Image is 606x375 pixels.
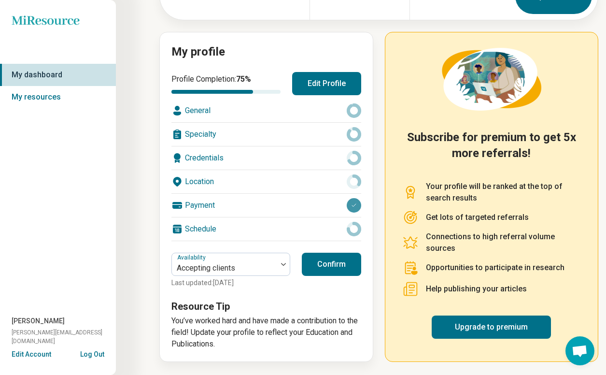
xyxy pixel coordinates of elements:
div: Open chat [565,336,594,365]
p: Opportunities to participate in research [426,262,564,274]
span: 75 % [236,74,251,84]
p: Help publishing your articles [426,283,527,295]
button: Log Out [80,349,104,357]
p: Last updated: [DATE] [171,278,290,288]
button: Confirm [302,253,361,276]
div: Payment [171,194,361,217]
p: You’ve worked hard and have made a contribution to the field! Update your profile to reflect your... [171,315,361,350]
div: Location [171,170,361,193]
a: Upgrade to premium [432,316,551,339]
div: Specialty [171,123,361,146]
div: Schedule [171,217,361,241]
h2: My profile [171,44,361,60]
h2: Subscribe for premium to get 5x more referrals! [403,130,581,169]
button: Edit Account [12,349,51,360]
div: Credentials [171,146,361,170]
button: Edit Profile [292,72,361,95]
p: Get lots of targeted referrals [426,212,529,223]
p: Connections to high referral volume sources [426,231,581,254]
span: [PERSON_NAME] [12,316,65,326]
div: General [171,99,361,122]
span: [PERSON_NAME][EMAIL_ADDRESS][DOMAIN_NAME] [12,328,116,346]
h3: Resource Tip [171,300,361,313]
div: Profile Completion: [171,73,281,94]
p: Your profile will be ranked at the top of search results [426,181,581,204]
label: Availability [177,254,208,261]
